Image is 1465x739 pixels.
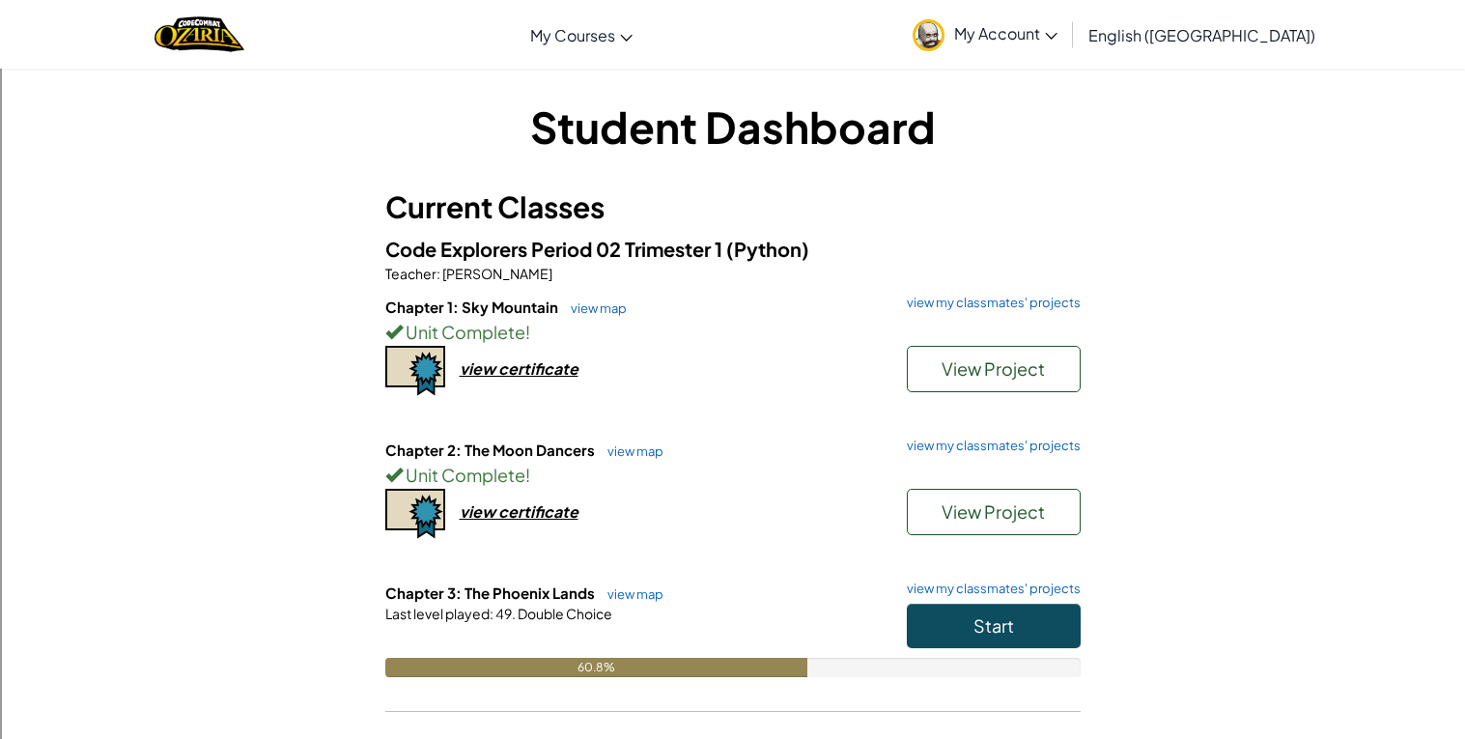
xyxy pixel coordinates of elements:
[913,19,944,51] img: avatar
[954,23,1057,43] span: My Account
[1088,25,1315,45] span: English ([GEOGRAPHIC_DATA])
[521,9,642,61] a: My Courses
[903,4,1067,65] a: My Account
[155,14,244,54] img: Home
[155,14,244,54] a: Ozaria by CodeCombat logo
[530,25,615,45] span: My Courses
[1079,9,1325,61] a: English ([GEOGRAPHIC_DATA])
